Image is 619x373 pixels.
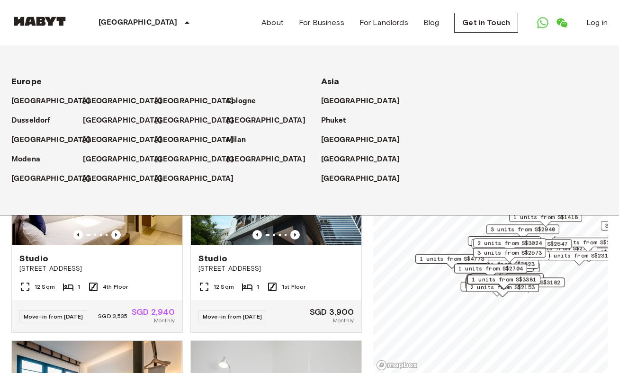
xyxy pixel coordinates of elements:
[471,274,544,288] div: Map marker
[486,224,559,239] div: Map marker
[111,230,121,240] button: Previous image
[19,264,175,274] span: [STREET_ADDRESS]
[155,96,234,107] p: [GEOGRAPHIC_DATA]
[226,134,246,146] p: Milan
[467,275,540,289] div: Map marker
[290,230,300,240] button: Previous image
[203,313,262,320] span: Move-in from [DATE]
[11,154,50,165] a: Modena
[321,173,410,185] a: [GEOGRAPHIC_DATA]
[83,173,171,185] a: [GEOGRAPHIC_DATA]
[155,115,243,126] a: [GEOGRAPHIC_DATA]
[257,283,259,291] span: 1
[477,239,542,248] span: 2 units from S$3024
[509,213,582,227] div: Map marker
[472,275,536,284] span: 1 units from S$3381
[103,283,128,291] span: 4th Floor
[155,154,234,165] p: [GEOGRAPHIC_DATA]
[11,96,90,107] p: [GEOGRAPHIC_DATA]
[321,96,400,107] p: [GEOGRAPHIC_DATA]
[11,131,183,333] a: Marketing picture of unit SG-01-110-033-001Previous imagePrevious imageStudio[STREET_ADDRESS]12 S...
[154,316,175,325] span: Monthly
[11,115,60,126] a: Dusseldorf
[454,264,527,278] div: Map marker
[226,115,315,126] a: [GEOGRAPHIC_DATA]
[491,225,555,233] span: 3 units from S$2940
[477,249,542,257] span: 3 units from S$2573
[11,134,90,146] p: [GEOGRAPHIC_DATA]
[155,96,243,107] a: [GEOGRAPHIC_DATA]
[472,239,548,254] div: Map marker
[547,251,611,260] span: 4 units from S$2310
[473,248,546,263] div: Map marker
[282,283,305,291] span: 1st Floor
[333,316,354,325] span: Monthly
[423,17,440,28] a: Blog
[83,115,171,126] a: [GEOGRAPHIC_DATA]
[321,115,346,126] p: Phuket
[321,154,410,165] a: [GEOGRAPHIC_DATA]
[99,17,178,28] p: [GEOGRAPHIC_DATA]
[226,96,265,107] a: Cologne
[11,173,90,185] p: [GEOGRAPHIC_DATA]
[73,230,83,240] button: Previous image
[11,76,42,87] span: Europe
[513,213,578,222] span: 1 units from S$1418
[472,237,537,245] span: 3 units from S$1985
[98,312,127,320] span: SGD 3,535
[155,173,243,185] a: [GEOGRAPHIC_DATA]
[11,115,51,126] p: Dusseldorf
[214,283,234,291] span: 12 Sqm
[473,239,546,253] div: Map marker
[83,134,171,146] a: [GEOGRAPHIC_DATA]
[226,115,305,126] p: [GEOGRAPHIC_DATA]
[83,154,162,165] p: [GEOGRAPHIC_DATA]
[11,17,68,26] img: Habyt
[321,115,356,126] a: Phuket
[543,251,616,266] div: Map marker
[11,134,100,146] a: [GEOGRAPHIC_DATA]
[83,154,171,165] a: [GEOGRAPHIC_DATA]
[503,240,567,248] span: 1 units from S$2547
[321,134,400,146] p: [GEOGRAPHIC_DATA]
[155,154,243,165] a: [GEOGRAPHIC_DATA]
[35,283,55,291] span: 12 Sqm
[376,360,418,371] a: Mapbox logo
[226,154,315,165] a: [GEOGRAPHIC_DATA]
[467,275,540,290] div: Map marker
[83,96,171,107] a: [GEOGRAPHIC_DATA]
[190,131,362,333] a: Marketing picture of unit SG-01-110-044_001Previous imagePrevious imageStudio[STREET_ADDRESS]12 S...
[466,275,539,290] div: Map marker
[83,134,162,146] p: [GEOGRAPHIC_DATA]
[310,308,354,316] span: SGD 3,900
[198,264,354,274] span: [STREET_ADDRESS]
[496,278,560,287] span: 1 units from S$3182
[155,173,234,185] p: [GEOGRAPHIC_DATA]
[198,253,227,264] span: Studio
[321,96,410,107] a: [GEOGRAPHIC_DATA]
[420,255,484,263] span: 1 units from S$4773
[83,115,162,126] p: [GEOGRAPHIC_DATA]
[155,134,243,146] a: [GEOGRAPHIC_DATA]
[11,173,100,185] a: [GEOGRAPHIC_DATA]
[261,17,284,28] a: About
[24,313,83,320] span: Move-in from [DATE]
[321,76,340,87] span: Asia
[466,277,538,292] div: Map marker
[78,283,80,291] span: 1
[468,236,541,251] div: Map marker
[415,254,488,269] div: Map marker
[466,259,539,274] div: Map marker
[83,173,162,185] p: [GEOGRAPHIC_DATA]
[321,154,400,165] p: [GEOGRAPHIC_DATA]
[132,308,175,316] span: SGD 2,940
[19,253,48,264] span: Studio
[226,134,255,146] a: Milan
[586,17,608,28] a: Log in
[321,134,410,146] a: [GEOGRAPHIC_DATA]
[470,260,535,268] span: 3 units from S$3623
[499,239,572,254] div: Map marker
[321,173,400,185] p: [GEOGRAPHIC_DATA]
[465,283,529,291] span: 5 units from S$1680
[359,17,408,28] a: For Landlords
